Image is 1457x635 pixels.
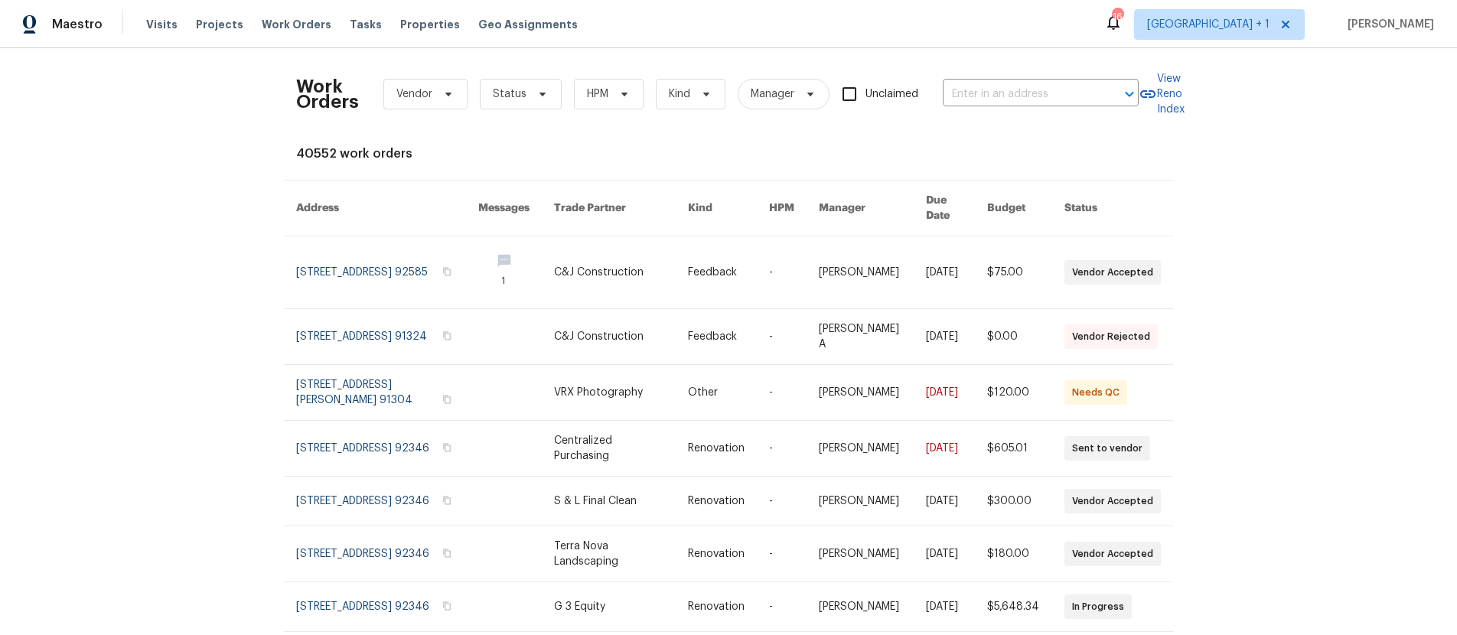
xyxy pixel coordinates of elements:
td: [PERSON_NAME] [807,236,914,309]
td: - [757,365,807,421]
span: [GEOGRAPHIC_DATA] + 1 [1147,17,1270,32]
td: [PERSON_NAME] A [807,309,914,365]
td: S & L Final Clean [542,477,675,526]
td: Renovation [676,421,757,477]
td: Other [676,365,757,421]
td: C&J Construction [542,236,675,309]
td: - [757,526,807,582]
td: - [757,236,807,309]
th: Manager [807,181,914,236]
button: Copy Address [440,493,454,507]
td: Feedback [676,309,757,365]
td: - [757,477,807,526]
button: Copy Address [440,546,454,560]
a: View Reno Index [1139,71,1185,117]
td: Feedback [676,236,757,309]
span: Geo Assignments [478,17,578,32]
td: [PERSON_NAME] [807,421,914,477]
td: Centralized Purchasing [542,421,675,477]
td: [PERSON_NAME] [807,365,914,421]
span: Status [493,86,526,102]
button: Copy Address [440,599,454,613]
span: Visits [146,17,178,32]
th: HPM [757,181,807,236]
button: Open [1119,83,1140,105]
th: Kind [676,181,757,236]
th: Status [1052,181,1173,236]
th: Address [284,181,466,236]
td: VRX Photography [542,365,675,421]
td: Renovation [676,526,757,582]
td: [PERSON_NAME] [807,477,914,526]
td: G 3 Equity [542,582,675,632]
span: Maestro [52,17,103,32]
span: Projects [196,17,243,32]
button: Copy Address [440,265,454,278]
th: Trade Partner [542,181,675,236]
div: 40552 work orders [296,146,1161,161]
td: [PERSON_NAME] [807,582,914,632]
h2: Work Orders [296,79,359,109]
button: Copy Address [440,329,454,343]
span: [PERSON_NAME] [1341,17,1434,32]
th: Due Date [914,181,975,236]
input: Enter in an address [943,83,1096,106]
td: C&J Construction [542,309,675,365]
td: Renovation [676,477,757,526]
td: - [757,421,807,477]
span: Tasks [350,19,382,30]
button: Copy Address [440,441,454,454]
span: HPM [587,86,608,102]
span: Work Orders [262,17,331,32]
span: Manager [751,86,794,102]
th: Messages [466,181,542,236]
span: Vendor [396,86,432,102]
span: Kind [669,86,690,102]
th: Budget [975,181,1052,236]
td: - [757,582,807,632]
button: Copy Address [440,392,454,406]
span: Unclaimed [865,86,918,103]
div: 16 [1112,9,1123,24]
td: [PERSON_NAME] [807,526,914,582]
td: Terra Nova Landscaping [542,526,675,582]
td: - [757,309,807,365]
span: Properties [400,17,460,32]
td: Renovation [676,582,757,632]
